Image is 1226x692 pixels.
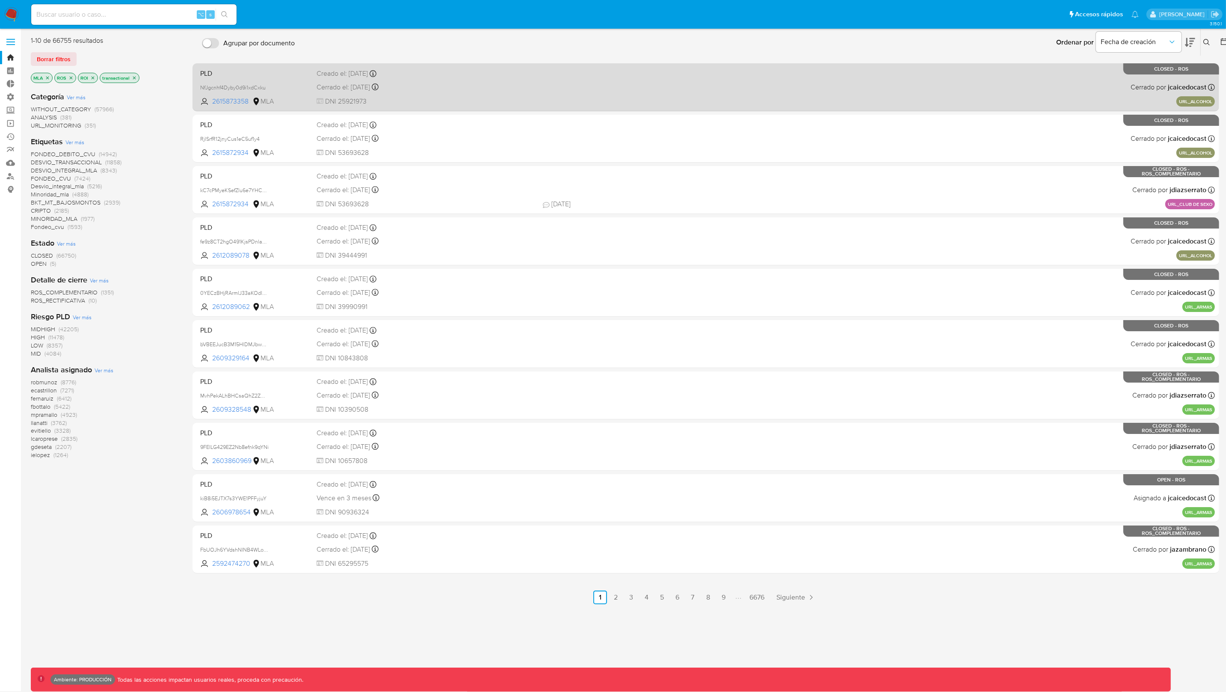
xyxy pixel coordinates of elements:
[216,9,233,21] button: search-icon
[1159,10,1208,18] p: gaspar.zanini@mercadolibre.com
[1131,11,1139,18] a: Notificaciones
[1075,10,1123,19] span: Accesos rápidos
[209,10,212,18] span: s
[1211,10,1220,19] a: Salir
[54,678,112,681] p: Ambiente: PRODUCCIÓN
[198,10,204,18] span: ⌥
[115,676,303,684] p: Todas las acciones impactan usuarios reales, proceda con precaución.
[31,9,237,20] input: Buscar usuario o caso...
